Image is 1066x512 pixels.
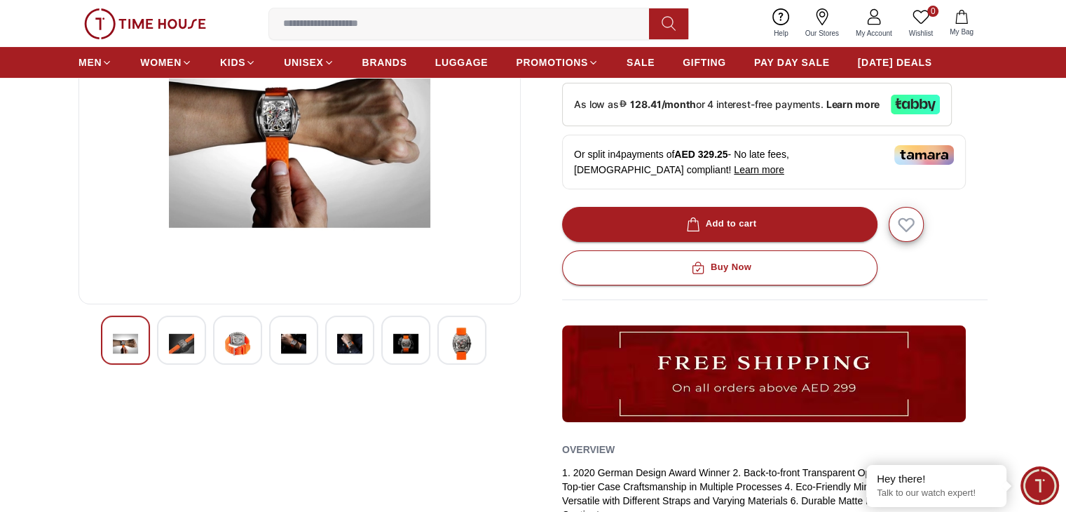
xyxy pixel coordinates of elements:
[140,55,182,69] span: WOMEN
[220,50,256,75] a: KIDS
[674,149,727,160] span: AED 329.25
[754,50,830,75] a: PAY DAY SALE
[901,6,941,41] a: 0Wishlist
[337,328,362,360] img: Ciga Design Z Series Titanium Men's Mechanical Grey+Red+Multi Color Dial Watch - Z031-TITI-W15OG
[435,55,488,69] span: LUGGAGE
[284,50,334,75] a: UNISEX
[627,55,655,69] span: SALE
[734,164,784,175] span: Learn more
[858,50,932,75] a: [DATE] DEALS
[1020,466,1059,505] div: Chat Widget
[800,28,845,39] span: Our Stores
[113,328,138,360] img: Ciga Design Z Series Titanium Men's Mechanical Grey+Red+Multi Color Dial Watch - Z031-TITI-W15OG
[768,28,794,39] span: Help
[84,8,206,39] img: ...
[683,55,726,69] span: GIFTING
[858,55,932,69] span: [DATE] DEALS
[944,27,979,37] span: My Bag
[627,50,655,75] a: SALE
[903,28,938,39] span: Wishlist
[894,145,954,165] img: Tamara
[562,135,966,189] div: Or split in 4 payments of - No late fees, [DEMOGRAPHIC_DATA] compliant!
[877,487,996,499] p: Talk to our watch expert!
[281,328,306,360] img: Ciga Design Z Series Titanium Men's Mechanical Grey+Red+Multi Color Dial Watch - Z031-TITI-W15OG
[562,207,877,242] button: Add to cart
[562,439,615,460] h2: Overview
[449,328,474,360] img: Ciga Design Z Series Titanium Men's Mechanical Grey+Red+Multi Color Dial Watch - Z031-TITI-W15OG
[393,328,418,360] img: Ciga Design Z Series Titanium Men's Mechanical Grey+Red+Multi Color Dial Watch - Z031-TITI-W15OG
[765,6,797,41] a: Help
[562,325,966,422] img: ...
[562,250,877,285] button: Buy Now
[78,50,112,75] a: MEN
[688,260,751,276] div: Buy Now
[797,6,847,41] a: Our Stores
[516,50,599,75] a: PROMOTIONS
[754,55,830,69] span: PAY DAY SALE
[78,55,102,69] span: MEN
[683,50,726,75] a: GIFTING
[927,6,938,17] span: 0
[850,28,898,39] span: My Account
[435,50,488,75] a: LUGGAGE
[225,328,250,360] img: Ciga Design Z Series Titanium Men's Mechanical Grey+Red+Multi Color Dial Watch - Z031-TITI-W15OG
[362,55,407,69] span: BRANDS
[683,216,757,232] div: Add to cart
[362,50,407,75] a: BRANDS
[169,328,194,360] img: Ciga Design Z Series Titanium Men's Mechanical Grey+Red+Multi Color Dial Watch - Z031-TITI-W15OG
[941,7,982,40] button: My Bag
[877,472,996,486] div: Hey there!
[516,55,588,69] span: PROMOTIONS
[140,50,192,75] a: WOMEN
[220,55,245,69] span: KIDS
[284,55,323,69] span: UNISEX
